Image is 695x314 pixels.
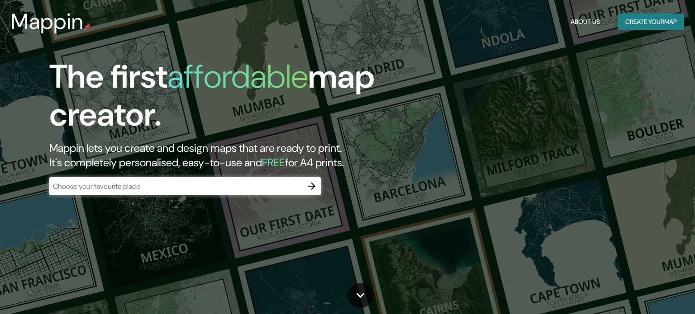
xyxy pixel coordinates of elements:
h3: Mappin [11,9,84,34]
h1: affordable [167,56,308,98]
h1: The first map creator. [49,58,397,141]
input: Choose your favourite place [49,181,303,192]
h5: FREE [262,155,285,169]
img: mappin-pin [84,23,91,31]
h2: Mappin lets you create and design maps that are ready to print. It's completely personalised, eas... [49,141,397,170]
button: About Us [567,14,604,30]
button: Create yourmap [618,14,684,30]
